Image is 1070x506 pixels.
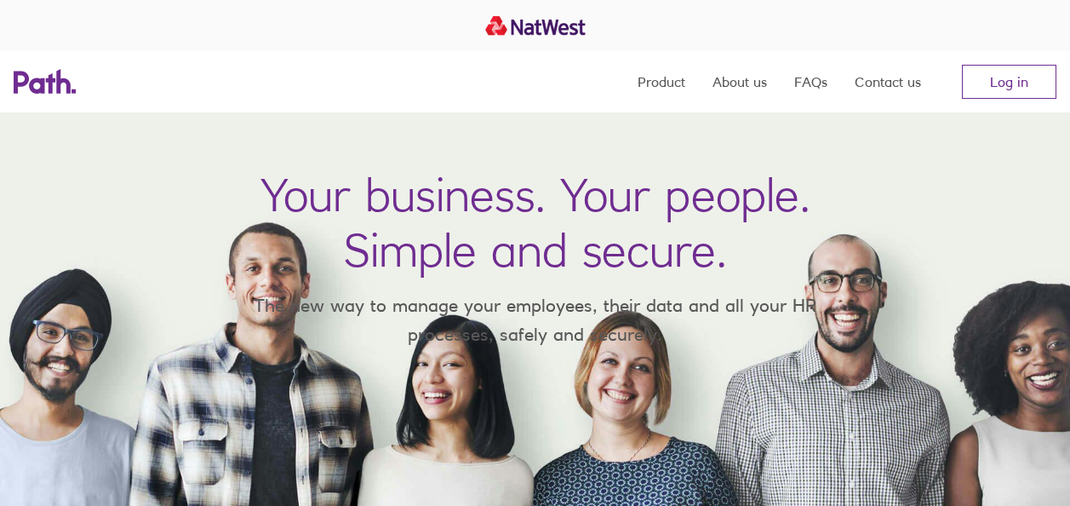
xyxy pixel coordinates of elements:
a: Product [638,51,685,112]
a: About us [712,51,767,112]
a: FAQs [794,51,827,112]
a: Log in [962,65,1056,99]
a: Contact us [855,51,921,112]
p: The new way to manage your employees, their data and all your HR processes, safely and securely. [229,291,842,348]
h1: Your business. Your people. Simple and secure. [260,167,810,278]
